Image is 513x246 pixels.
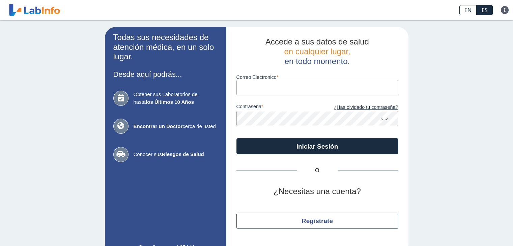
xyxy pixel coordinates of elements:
a: ES [477,5,493,15]
h3: Desde aquí podrás... [113,70,218,79]
span: Obtener sus Laboratorios de hasta [134,91,218,106]
span: en cualquier lugar, [284,47,350,56]
span: en todo momento. [285,57,350,66]
a: EN [459,5,477,15]
h2: ¿Necesitas una cuenta? [236,187,398,196]
b: Encontrar un Doctor [134,123,183,129]
button: Regístrate [236,213,398,229]
a: ¿Has olvidado tu contraseña? [317,104,398,111]
h2: Todas sus necesidades de atención médica, en un solo lugar. [113,33,218,62]
b: los Últimos 10 Años [146,99,194,105]
span: O [297,166,338,175]
span: Conocer sus [134,151,218,158]
label: contraseña [236,104,317,111]
span: Accede a sus datos de salud [265,37,369,46]
iframe: Help widget launcher [453,220,506,239]
button: Iniciar Sesión [236,138,398,154]
label: Correo Electronico [236,74,398,80]
span: cerca de usted [134,123,218,130]
b: Riesgos de Salud [162,151,204,157]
